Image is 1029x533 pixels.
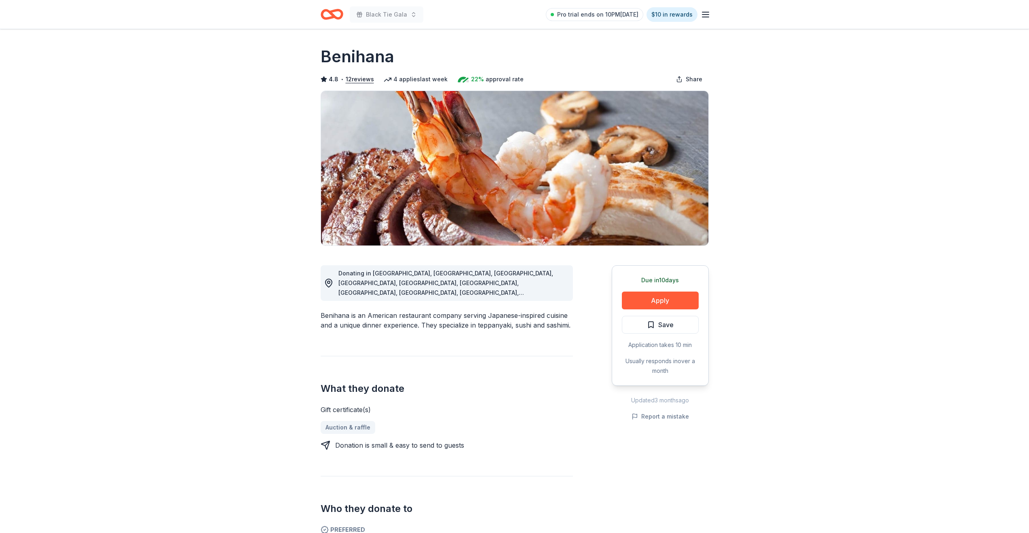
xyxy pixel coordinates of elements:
a: Auction & raffle [321,421,375,434]
h1: Benihana [321,45,394,68]
img: Image for Benihana [321,91,708,245]
h2: Who they donate to [321,502,573,515]
div: Updated 3 months ago [612,396,709,405]
div: Benihana is an American restaurant company serving Japanese-inspired cuisine and a unique dinner ... [321,311,573,330]
span: Black Tie Gala [366,10,407,19]
button: Black Tie Gala [350,6,423,23]
a: Home [321,5,343,24]
a: $10 in rewards [647,7,697,22]
span: 4.8 [329,74,338,84]
div: Donation is small & easy to send to guests [335,440,464,450]
span: Share [686,74,702,84]
div: 4 applies last week [384,74,448,84]
span: 22% [471,74,484,84]
a: Pro trial ends on 10PM[DATE] [546,8,643,21]
div: Due in 10 days [622,275,699,285]
h2: What they donate [321,382,573,395]
button: 12reviews [346,74,374,84]
span: Save [658,319,674,330]
span: • [340,76,343,82]
span: approval rate [486,74,524,84]
button: Report a mistake [632,412,689,421]
button: Save [622,316,699,334]
button: Share [670,71,709,87]
div: Gift certificate(s) [321,405,573,415]
button: Apply [622,292,699,309]
div: Usually responds in over a month [622,356,699,376]
span: Donating in [GEOGRAPHIC_DATA], [GEOGRAPHIC_DATA], [GEOGRAPHIC_DATA], [GEOGRAPHIC_DATA], [GEOGRAPH... [338,270,553,354]
span: Pro trial ends on 10PM[DATE] [557,10,638,19]
div: Application takes 10 min [622,340,699,350]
